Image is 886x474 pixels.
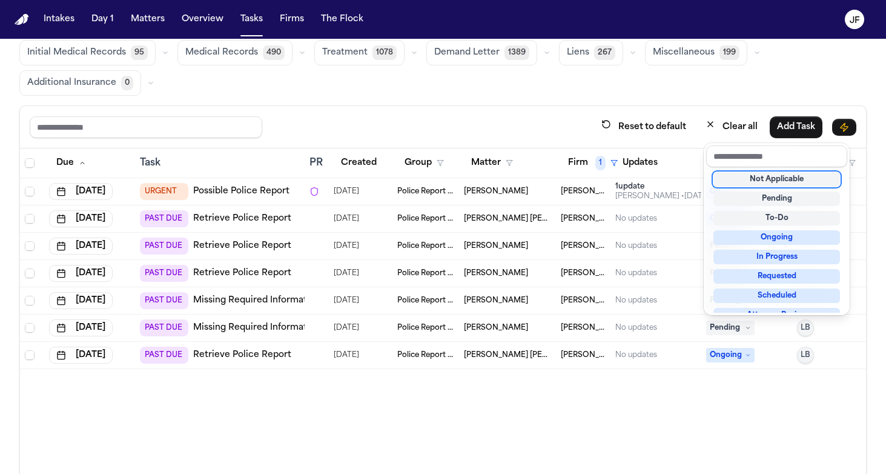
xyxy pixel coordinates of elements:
[713,308,840,322] div: Attorney Review
[713,289,840,303] div: Scheduled
[713,269,840,284] div: Requested
[713,192,840,206] div: Pending
[713,250,840,264] div: In Progress
[713,230,840,245] div: Ongoing
[713,211,840,225] div: To-Do
[706,321,755,335] span: Pending
[713,172,840,187] div: Not Applicable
